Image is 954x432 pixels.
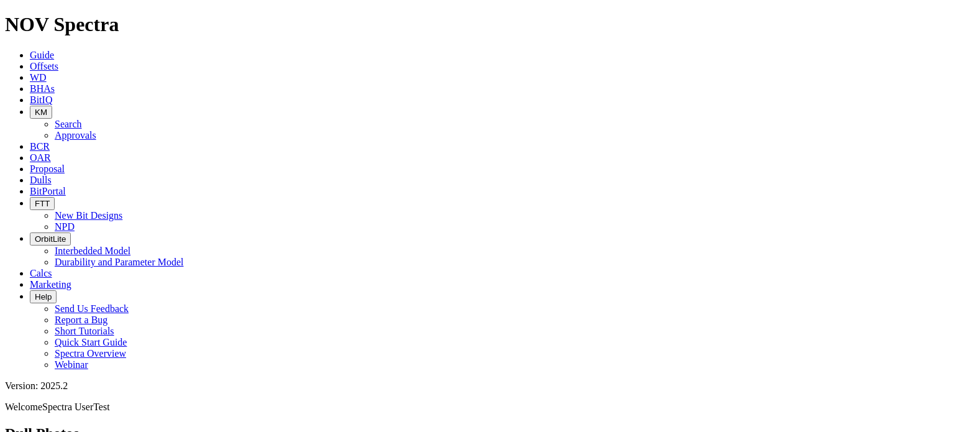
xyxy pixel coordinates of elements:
[55,210,122,221] a: New Bit Designs
[30,61,58,71] a: Offsets
[30,141,50,152] a: BCR
[35,292,52,301] span: Help
[30,290,57,303] button: Help
[30,186,66,196] a: BitPortal
[55,119,82,129] a: Search
[30,268,52,278] a: Calcs
[55,315,107,325] a: Report a Bug
[30,72,47,83] a: WD
[55,359,88,370] a: Webinar
[30,83,55,94] a: BHAs
[30,94,52,105] a: BitIQ
[42,402,110,412] span: Spectra UserTest
[30,279,71,290] a: Marketing
[55,303,129,314] a: Send Us Feedback
[55,246,130,256] a: Interbedded Model
[30,175,52,185] a: Dulls
[55,221,75,232] a: NPD
[30,197,55,210] button: FTT
[55,257,184,267] a: Durability and Parameter Model
[35,234,66,244] span: OrbitLite
[30,152,51,163] a: OAR
[55,348,126,359] a: Spectra Overview
[30,106,52,119] button: KM
[35,108,47,117] span: KM
[5,13,949,36] h1: NOV Spectra
[55,130,96,140] a: Approvals
[30,163,65,174] a: Proposal
[5,402,949,413] p: Welcome
[55,337,127,347] a: Quick Start Guide
[55,326,114,336] a: Short Tutorials
[5,380,949,392] div: Version: 2025.2
[30,232,71,246] button: OrbitLite
[35,199,50,208] span: FTT
[30,50,54,60] a: Guide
